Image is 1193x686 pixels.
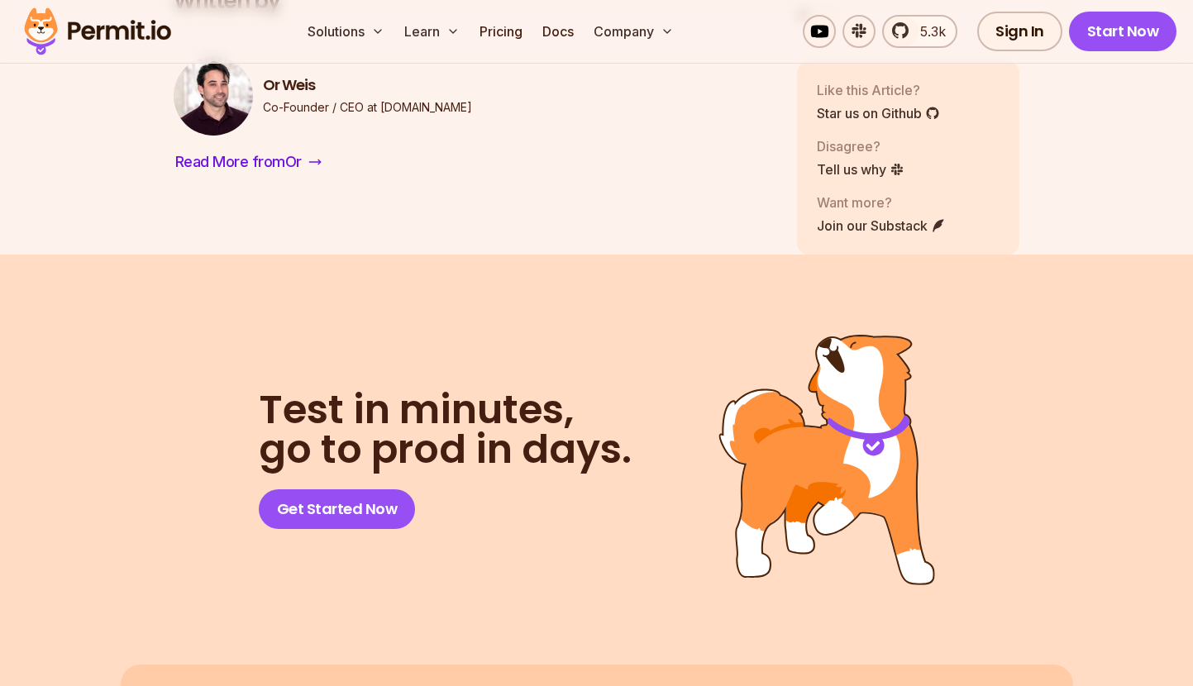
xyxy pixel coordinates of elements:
a: Read More fromOr [174,149,323,175]
h3: Or Weis [263,75,472,96]
a: Star us on Github [817,103,940,123]
a: Join our Substack [817,216,946,236]
a: Start Now [1069,12,1177,51]
p: Co-Founder / CEO at [DOMAIN_NAME] [263,99,472,116]
a: Sign In [977,12,1062,51]
a: Docs [536,15,580,48]
span: 5.3k [910,21,946,41]
span: Read More from Or [175,150,302,174]
a: Tell us why [817,160,904,179]
button: Solutions [301,15,391,48]
h2: go to prod in days. [259,390,632,469]
p: Like this Article? [817,80,940,100]
button: Company [587,15,680,48]
img: Permit logo [17,3,179,60]
a: 5.3k [882,15,957,48]
img: Or Weis [174,56,253,136]
a: Pricing [473,15,529,48]
p: Want more? [817,193,946,212]
p: Disagree? [817,136,904,156]
button: Learn [398,15,466,48]
span: Test in minutes, [259,390,632,430]
a: Get Started Now [259,489,416,529]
